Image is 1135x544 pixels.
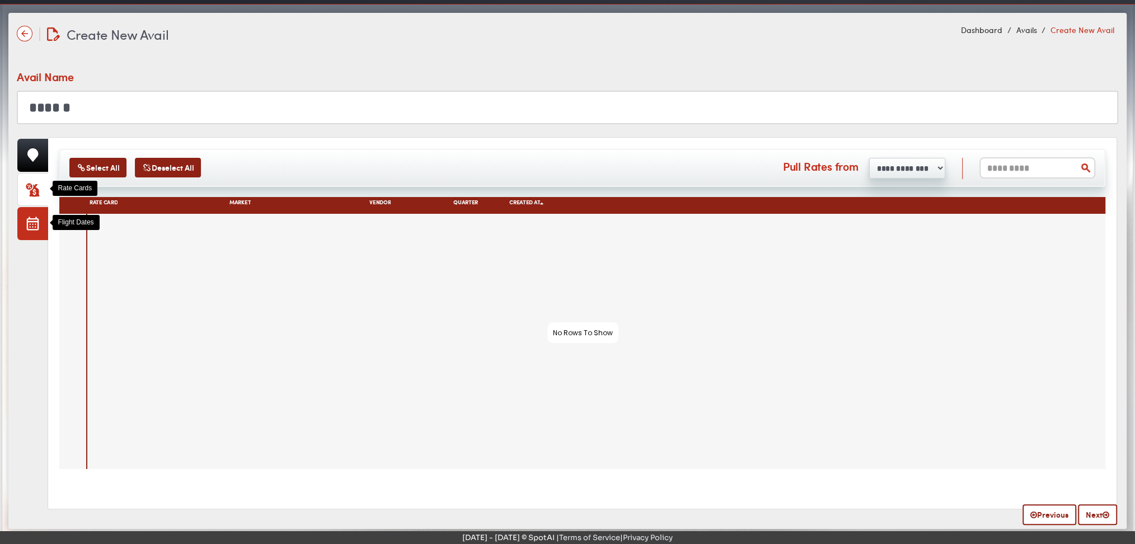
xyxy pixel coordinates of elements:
[67,25,169,44] span: Create New Avail
[961,24,1002,35] a: Dashboard
[623,533,673,542] a: Privacy Policy
[53,181,98,196] div: Rate Cards
[47,27,60,41] img: edit-document.svg
[509,199,540,208] span: Created at
[53,215,100,230] div: Flight Dates
[453,199,478,207] span: Quarter
[17,68,75,85] div: Avail Name
[559,533,620,542] a: Terms of Service
[783,158,859,176] label: Pull Rates from
[1016,24,1036,35] a: Avails
[39,27,40,41] img: line-12.svg
[1023,504,1076,525] a: Previous
[135,158,201,177] button: Deselect All
[1078,504,1117,525] a: Next
[90,199,118,207] span: Rate Card
[1039,24,1114,35] li: Create New Avail
[1080,162,1091,173] img: search.png
[17,26,32,41] img: name-arrow-back-state-default-icon-true-icon-only-true-type.svg
[69,158,126,177] button: Select All
[229,199,251,207] span: Market
[369,199,391,207] span: Vendor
